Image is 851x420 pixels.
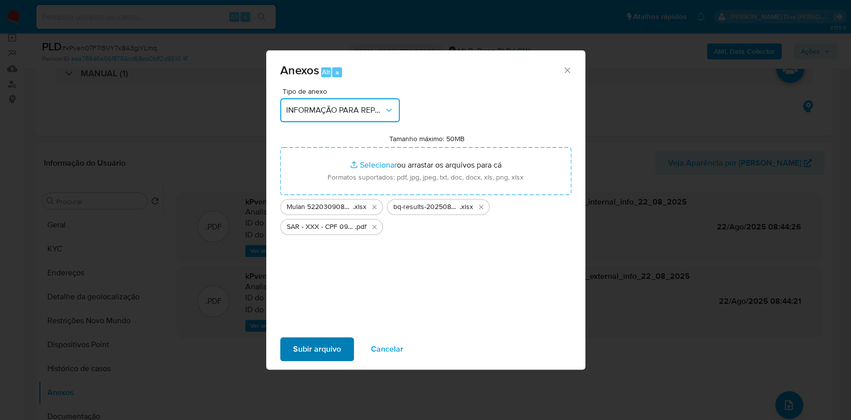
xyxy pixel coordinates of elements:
span: Mulan 522030908_2025_08_21_12_39_32 [287,202,353,212]
span: Alt [322,67,330,77]
button: Excluir Mulan 522030908_2025_08_21_12_39_32.xlsx [368,201,380,213]
span: Tipo de anexo [283,88,402,95]
button: Cancelar [358,337,416,361]
span: .xlsx [353,202,366,212]
span: .xlsx [460,202,473,212]
span: Anexos [280,61,319,79]
button: INFORMAÇÃO PARA REPORTE - COAF [280,98,400,122]
button: Excluir bq-results-20250822-114336-1755863296997.xlsx [475,201,487,213]
span: Cancelar [371,338,403,360]
span: a [336,67,339,77]
span: INFORMAÇÃO PARA REPORTE - COAF [286,105,384,115]
button: Subir arquivo [280,337,354,361]
label: Tamanho máximo: 50MB [389,134,465,143]
span: Subir arquivo [293,338,341,360]
span: SAR - XXX - CPF 09795791630 - [PERSON_NAME] DE [PERSON_NAME] [287,222,355,232]
span: .pdf [355,222,366,232]
span: bq-results-20250822-114336-1755863296997 [393,202,460,212]
button: Fechar [562,65,571,74]
ul: Arquivos selecionados [280,195,571,235]
button: Excluir SAR - XXX - CPF 09795791630 - FRANKLIN DE PAULA LARA.pdf [368,221,380,233]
